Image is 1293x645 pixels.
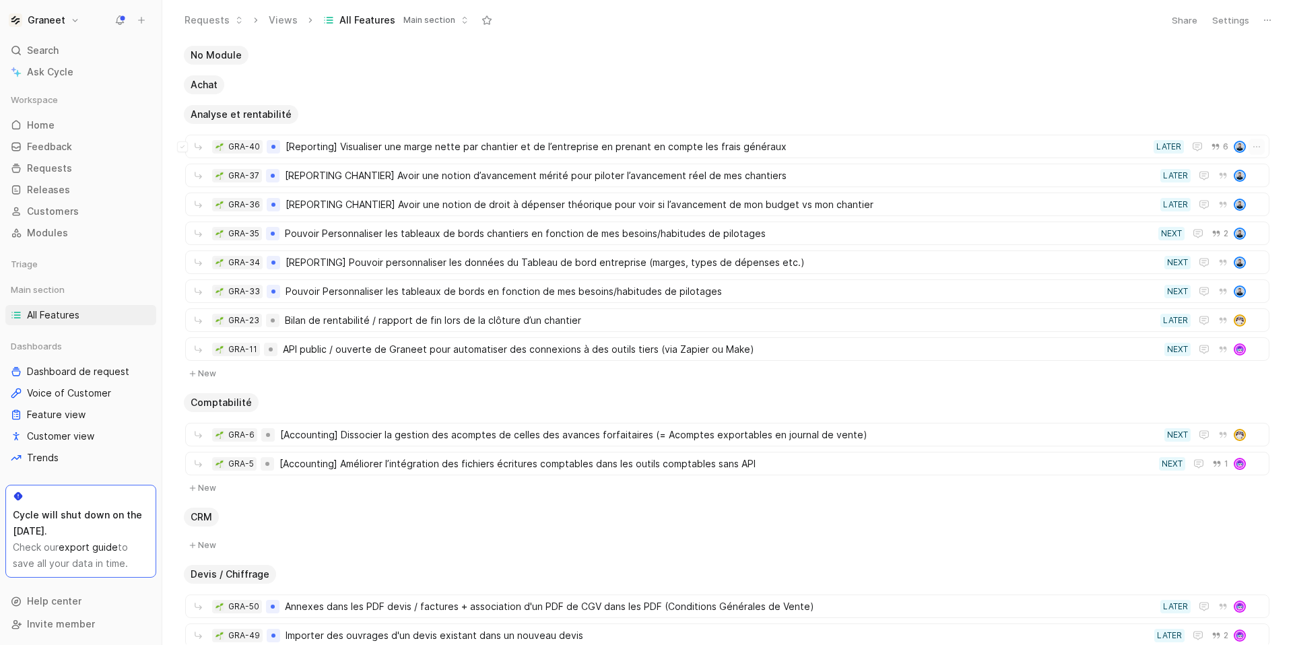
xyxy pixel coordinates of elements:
[283,341,1159,358] span: API public / ouverte de Graneet pour automatiser des connexions à des outils tiers (via Zapier ou...
[13,507,149,539] div: Cycle will shut down on the [DATE].
[263,10,304,30] button: Views
[215,316,224,325] button: 🌱
[1235,345,1245,354] img: avatar
[185,595,1269,618] a: 🌱GRA-50Annexes dans les PDF devis / factures + association d'un PDF de CGV dans les PDF (Conditio...
[1163,198,1188,211] div: LATER
[185,193,1269,216] a: 🌱GRA-36[REPORTING CHANTIER] Avoir une notion de droit à dépenser théorique pour voir si l’avancem...
[1235,602,1245,611] img: avatar
[5,90,156,110] div: Workspace
[27,408,86,421] span: Feature view
[5,591,156,611] div: Help center
[403,13,455,27] span: Main section
[215,459,224,469] button: 🌱
[178,46,1276,65] div: No Module
[185,164,1269,187] a: 🌱GRA-37[REPORTING CHANTIER] Avoir une notion d’avancement mérité pour piloter l’avancement réel d...
[279,456,1154,472] span: [Accounting] Améliorer l’intégration des fichiers écritures comptables dans les outils comptables...
[286,139,1148,155] span: [Reporting] Visualiser une marge nette par chantier et de l’entreprise en prenant en compte les f...
[185,308,1269,332] a: 🌱GRA-23Bilan de rentabilité / rapport de fin lors de la clôture d’un chantierLATERavatar
[1235,200,1245,209] img: avatar
[184,366,1271,382] button: New
[178,10,249,30] button: Requests
[191,568,269,581] span: Devis / Chiffrage
[5,336,156,356] div: Dashboards
[228,285,260,298] div: GRA-33
[191,78,218,92] span: Achat
[286,283,1159,300] span: Pouvoir Personnaliser les tableaux de bords en fonction de mes besoins/habitudes de pilotages
[9,13,22,27] img: Graneet
[184,393,259,412] button: Comptabilité
[228,198,260,211] div: GRA-36
[215,345,224,354] div: 🌱
[215,230,224,238] img: 🌱
[1167,256,1188,269] div: NEXT
[5,305,156,325] a: All Features
[215,603,224,611] img: 🌱
[27,205,79,218] span: Customers
[5,40,156,61] div: Search
[27,430,94,443] span: Customer view
[215,142,224,151] button: 🌱
[1206,11,1255,30] button: Settings
[11,93,58,106] span: Workspace
[191,510,212,524] span: CRM
[11,257,38,271] span: Triage
[1156,140,1181,154] div: LATER
[5,336,156,468] div: DashboardsDashboard de requestVoice of CustomerFeature viewCustomer viewTrends
[1235,142,1245,151] img: avatar
[184,537,1271,553] button: New
[5,158,156,178] a: Requests
[11,283,65,296] span: Main section
[184,105,298,124] button: Analyse et rentabilité
[215,143,224,151] img: 🌱
[215,258,224,267] button: 🌱
[280,427,1159,443] span: [Accounting] Dissocier la gestion des acomptes de celles des avances forfaitaires (= Acomptes exp...
[185,423,1269,446] a: 🌱GRA-6[Accounting] Dissocier la gestion des acomptes de celles des avances forfaitaires (= Acompt...
[1163,169,1188,182] div: LATER
[215,171,224,180] button: 🌱
[191,48,242,62] span: No Module
[1167,428,1188,442] div: NEXT
[185,452,1269,475] a: 🌱GRA-5[Accounting] Améliorer l’intégration des fichiers écritures comptables dans les outils comp...
[215,229,224,238] div: 🌱
[27,226,68,240] span: Modules
[5,11,83,30] button: GraneetGraneet
[27,64,73,80] span: Ask Cycle
[1235,258,1245,267] img: avatar
[185,279,1269,303] a: 🌱GRA-33Pouvoir Personnaliser les tableaux de bords en fonction de mes besoins/habitudes de pilota...
[215,200,224,209] button: 🌱
[184,75,224,94] button: Achat
[215,287,224,296] img: 🌱
[5,426,156,446] a: Customer view
[1235,430,1245,440] img: avatar
[191,108,292,121] span: Analyse et rentabilité
[215,345,224,353] img: 🌱
[178,508,1276,554] div: CRMNew
[228,343,257,356] div: GRA-11
[27,140,72,154] span: Feedback
[184,508,219,527] button: CRM
[1209,226,1231,241] button: 2
[27,118,55,132] span: Home
[5,405,156,425] a: Feature view
[1167,285,1188,298] div: NEXT
[5,137,156,157] a: Feedback
[178,393,1276,497] div: ComptabilitéNew
[317,10,475,30] button: All FeaturesMain section
[1157,629,1182,642] div: LATER
[178,105,1276,382] div: Analyse et rentabilitéNew
[1162,457,1183,471] div: NEXT
[215,602,224,611] button: 🌱
[1235,316,1245,325] img: avatar
[1208,139,1231,154] button: 6
[1235,171,1245,180] img: avatar
[215,316,224,325] img: 🌱
[1223,143,1228,151] span: 6
[1224,632,1228,640] span: 2
[215,631,224,640] button: 🌱
[1166,11,1203,30] button: Share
